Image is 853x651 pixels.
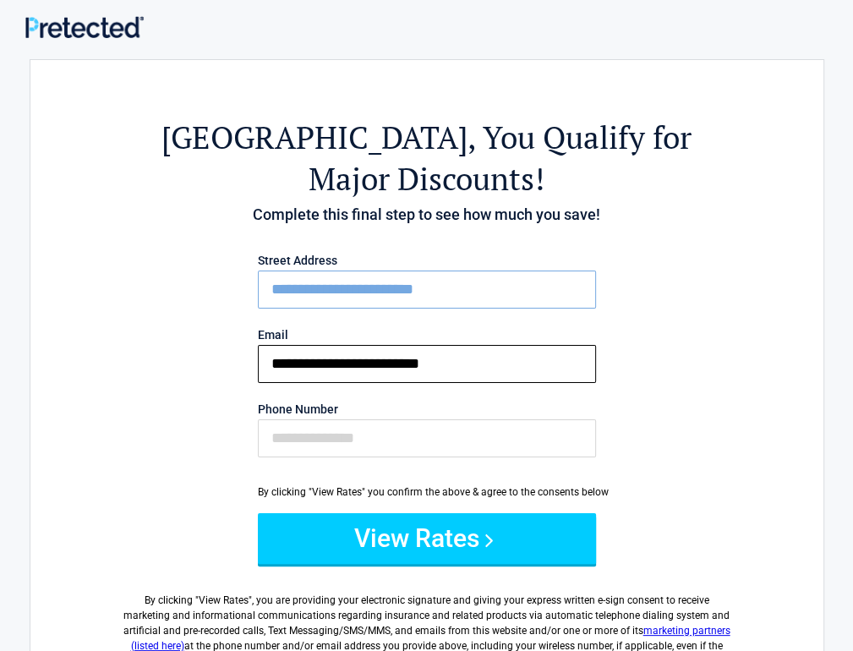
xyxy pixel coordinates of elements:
img: Main Logo [25,16,144,37]
h4: Complete this final step to see how much you save! [123,204,730,226]
button: View Rates [258,513,596,564]
label: Phone Number [258,403,596,415]
div: By clicking "View Rates" you confirm the above & agree to the consents below [258,484,596,500]
span: [GEOGRAPHIC_DATA] [161,117,468,158]
span: View Rates [199,594,249,606]
label: Street Address [258,254,596,266]
label: Email [258,329,596,341]
h2: , You Qualify for Major Discounts! [123,117,730,200]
